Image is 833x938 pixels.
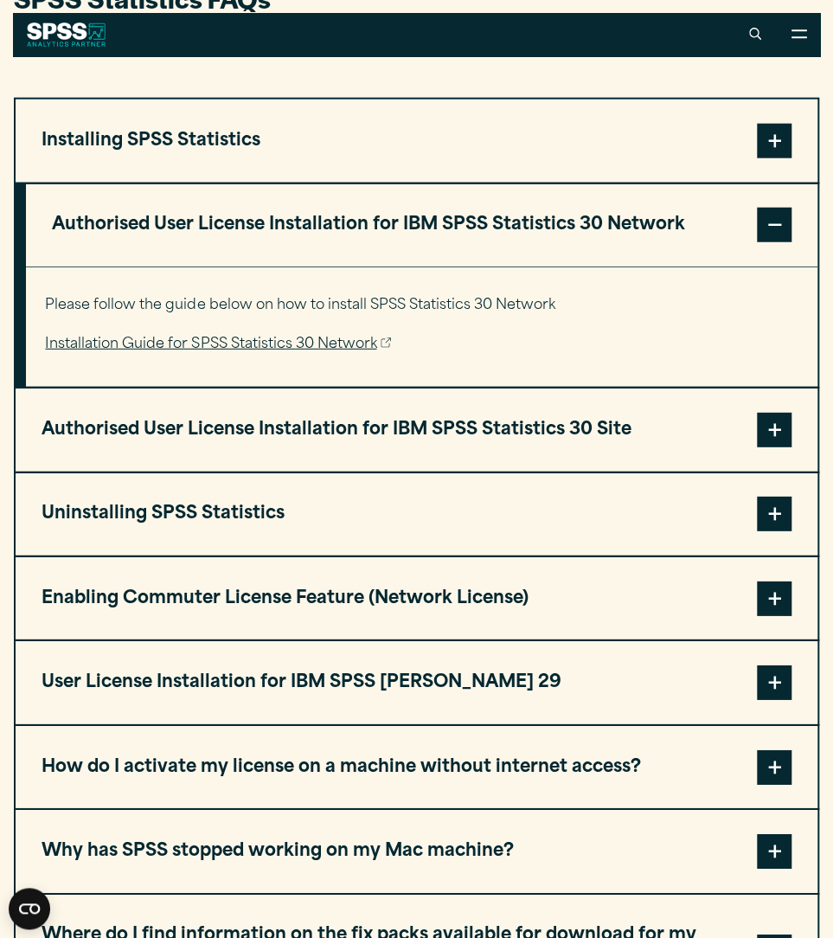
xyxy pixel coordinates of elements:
[16,473,817,556] button: Uninstalling SPSS Statistics
[27,22,106,47] img: SPSS White Logo
[45,332,391,357] a: Installation Guide for SPSS Statistics 30 Network
[16,726,817,808] button: How do I activate my license on a machine without internet access?
[45,293,798,318] p: Please follow the guide below on how to install SPSS Statistics 30 Network
[26,184,817,267] button: Authorised User License Installation for IBM SPSS Statistics 30 Network
[16,557,817,639] button: Enabling Commuter License Feature (Network License)
[9,888,50,929] button: Open CMP widget
[16,100,817,182] button: Installing SPSS Statistics
[26,267,817,387] div: Authorised User License Installation for IBM SPSS Statistics 30 Network
[16,389,817,471] button: Authorised User License Installation for IBM SPSS Statistics 30 Site
[16,810,817,892] button: Why has SPSS stopped working on my Mac machine?
[16,641,817,723] button: User License Installation for IBM SPSS [PERSON_NAME] 29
